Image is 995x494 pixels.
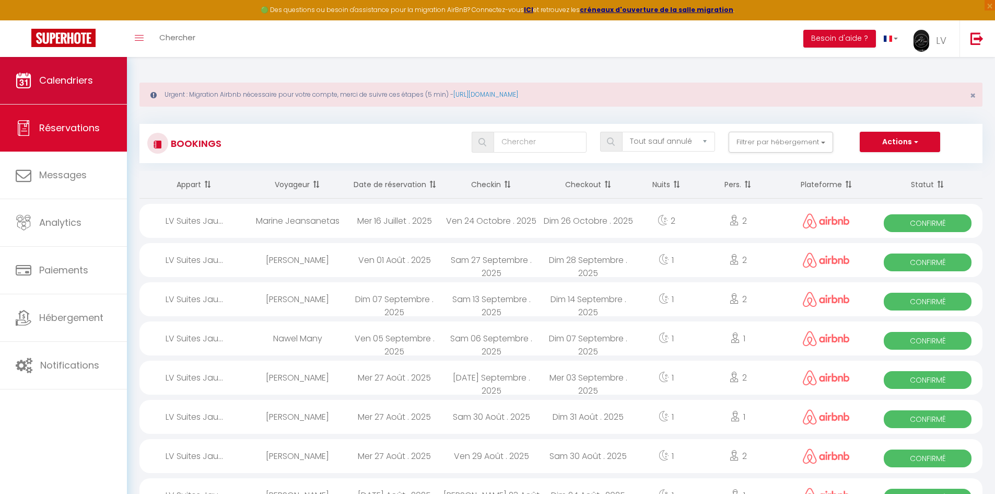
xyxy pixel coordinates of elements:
a: ... LV [906,20,959,57]
th: Sort by checkout [540,171,637,199]
th: Sort by channel [780,171,873,199]
span: Calendriers [39,74,93,87]
a: ICI [524,5,533,14]
span: Messages [39,168,87,181]
span: Notifications [40,359,99,372]
button: Besoin d'aide ? [803,30,876,48]
button: Filtrer par hébergement [729,132,833,153]
span: Hébergement [39,311,103,324]
button: Ouvrir le widget de chat LiveChat [8,4,40,36]
span: Analytics [39,216,81,229]
span: Chercher [159,32,195,43]
div: Urgent : Migration Airbnb nécessaire pour votre compte, merci de suivre ces étapes (5 min) - [139,83,982,107]
span: LV [936,34,946,47]
th: Sort by nights [637,171,696,199]
th: Sort by rentals [139,171,249,199]
th: Sort by guest [249,171,346,199]
span: Réservations [39,121,100,134]
a: [URL][DOMAIN_NAME] [453,90,518,99]
input: Chercher [494,132,587,153]
span: Paiements [39,263,88,277]
th: Sort by checkin [443,171,540,199]
h3: Bookings [168,132,221,155]
a: créneaux d'ouverture de la salle migration [580,5,733,14]
a: Chercher [151,20,203,57]
th: Sort by people [696,171,780,199]
img: logout [970,32,984,45]
img: Super Booking [31,29,96,47]
th: Sort by status [873,171,982,199]
button: Actions [860,132,940,153]
img: ... [914,30,929,52]
span: × [970,89,976,102]
th: Sort by booking date [346,171,443,199]
button: Close [970,91,976,100]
